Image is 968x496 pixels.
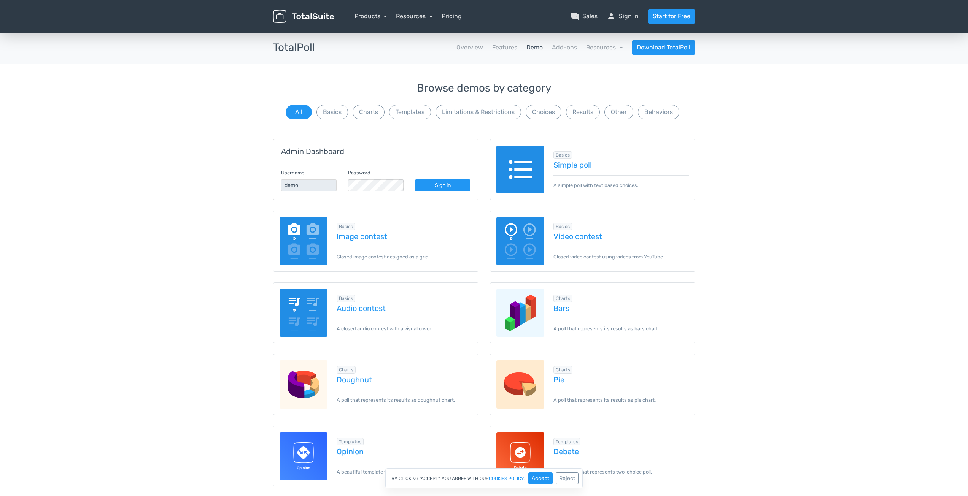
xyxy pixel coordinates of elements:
h3: Browse demos by category [273,82,695,94]
a: question_answerSales [570,12,598,21]
button: Basics [316,105,348,119]
button: Templates [389,105,431,119]
span: person [607,12,616,21]
button: Behaviors [638,105,679,119]
img: opinion-template-for-totalpoll.svg [280,432,328,480]
a: Demo [526,43,543,52]
p: A poll that represents its results as pie chart. [553,390,689,404]
p: A simple poll with text based choices. [553,175,689,189]
p: A template that represents two-choice poll. [553,462,689,475]
a: Bars [553,304,689,312]
button: Accept [528,472,553,484]
button: Reject [556,472,579,484]
h3: TotalPoll [273,42,315,54]
a: Products [354,13,387,20]
span: Browse all in Charts [337,366,356,374]
p: A poll that represents its results as bars chart. [553,319,689,332]
img: image-poll.png [280,217,328,265]
a: Video contest [553,232,689,241]
a: Sign in [415,179,470,191]
div: By clicking "Accept", you agree with our . [385,468,583,488]
a: Image contest [337,232,472,241]
a: Download TotalPoll [632,40,695,55]
img: TotalSuite for WordPress [273,10,334,23]
a: Debate [553,447,689,456]
a: Add-ons [552,43,577,52]
p: Closed video contest using videos from YouTube. [553,247,689,260]
img: audio-poll.png [280,289,328,337]
a: personSign in [607,12,639,21]
a: Overview [456,43,483,52]
p: A beautiful template that represents a two-choice poll [337,462,472,475]
h5: Admin Dashboard [281,147,470,155]
span: Browse all in Charts [553,366,572,374]
a: Features [492,43,517,52]
a: Audio contest [337,304,472,312]
button: Charts [353,105,385,119]
label: Password [348,169,370,176]
button: Limitations & Restrictions [436,105,521,119]
span: Browse all in Charts [553,295,572,302]
span: Browse all in Templates [337,438,364,445]
img: charts-pie.png [496,360,545,409]
button: All [286,105,312,119]
a: Resources [586,44,623,51]
button: Other [604,105,633,119]
img: debate-template-for-totalpoll.svg [496,432,545,480]
span: Browse all in Basics [337,295,355,302]
a: Start for Free [648,9,695,24]
a: Simple poll [553,161,689,169]
span: Browse all in Basics [553,151,572,159]
img: charts-bars.png [496,289,545,337]
span: Browse all in Templates [553,438,580,445]
a: Pricing [442,12,462,21]
img: text-poll.png [496,146,545,194]
a: Pie [553,376,689,384]
img: charts-doughnut.png [280,360,328,409]
span: Browse all in Basics [553,223,572,230]
a: Opinion [337,447,472,456]
a: cookies policy [489,476,524,481]
button: Choices [526,105,561,119]
a: Resources [396,13,432,20]
p: A poll that represents its results as doughnut chart. [337,390,472,404]
img: video-poll.png [496,217,545,265]
span: Browse all in Basics [337,223,355,230]
button: Results [566,105,600,119]
a: Doughnut [337,376,472,384]
p: Closed image contest designed as a grid. [337,247,472,260]
p: A closed audio contest with a visual cover. [337,319,472,332]
label: Username [281,169,304,176]
span: question_answer [570,12,579,21]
